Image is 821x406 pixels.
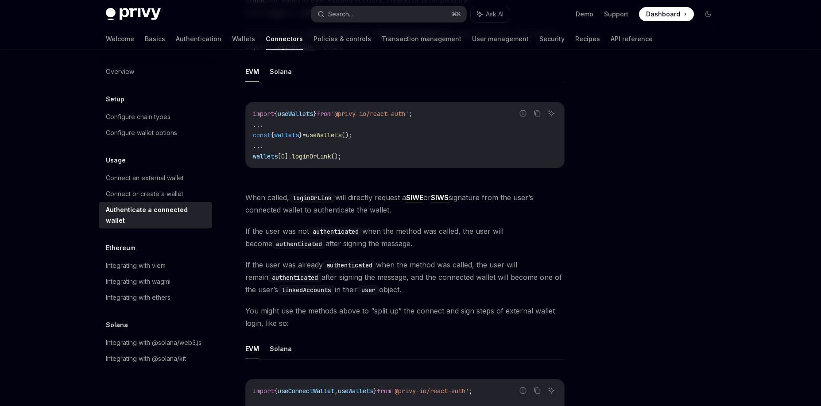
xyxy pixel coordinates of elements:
button: Report incorrect code [517,108,529,119]
span: [ [278,152,281,160]
a: Connect an external wallet [99,170,212,186]
span: } [373,387,377,395]
code: user [358,285,379,295]
a: Dashboard [639,7,694,21]
h5: Ethereum [106,243,136,253]
a: Security [539,28,565,50]
span: } [299,131,302,139]
a: Integrating with @solana/web3.js [99,335,212,351]
span: ⌘ K [452,11,461,18]
a: Support [604,10,628,19]
span: (); [341,131,352,139]
span: 0 [281,152,285,160]
div: Configure wallet options [106,128,177,138]
code: authenticated [272,239,325,249]
a: SIWE [406,193,423,202]
a: Overview [99,64,212,80]
a: Integrating with ethers [99,290,212,305]
span: '@privy-io/react-auth' [391,387,469,395]
button: Copy the contents from the code block [531,385,543,396]
span: ; [409,110,412,118]
span: , [334,387,338,395]
div: Search... [328,9,353,19]
h5: Setup [106,94,124,104]
code: authenticated [323,260,376,270]
span: { [274,110,278,118]
span: '@privy-io/react-auth' [331,110,409,118]
button: EVM [245,338,259,359]
span: (); [331,152,341,160]
a: Basics [145,28,165,50]
span: If the user was not when the method was called, the user will become after signing the message. [245,225,565,250]
span: ... [253,120,263,128]
button: Solana [270,338,292,359]
span: } [313,110,317,118]
a: Welcome [106,28,134,50]
a: Connect or create a wallet [99,186,212,202]
a: Integrating with viem [99,258,212,274]
span: wallets [274,131,299,139]
span: useWallets [278,110,313,118]
span: from [317,110,331,118]
button: Toggle dark mode [701,7,715,21]
a: Authentication [176,28,221,50]
span: import [253,110,274,118]
span: loginOrLink [292,152,331,160]
span: = [302,131,306,139]
code: linkedAccounts [278,285,335,295]
span: wallets [253,152,278,160]
a: User management [472,28,529,50]
div: Integrating with @solana/kit [106,353,186,364]
button: Ask AI [546,108,557,119]
span: Ask AI [486,10,503,19]
a: Integrating with @solana/kit [99,351,212,367]
a: API reference [611,28,653,50]
span: ]. [285,152,292,160]
code: authenticated [268,273,321,282]
span: If the user was already when the method was called, the user will remain after signing the messag... [245,259,565,296]
span: Dashboard [646,10,680,19]
span: useWallets [306,131,341,139]
span: from [377,387,391,395]
span: const [253,131,271,139]
h5: Solana [106,320,128,330]
div: Integrating with ethers [106,292,170,303]
div: Integrating with viem [106,260,166,271]
button: Report incorrect code [517,385,529,396]
a: Authenticate a connected wallet [99,202,212,228]
span: { [274,387,278,395]
a: Configure chain types [99,109,212,125]
a: Transaction management [382,28,461,50]
span: { [271,131,274,139]
img: dark logo [106,8,161,20]
button: Solana [270,61,292,82]
button: Ask AI [546,385,557,396]
div: Connect an external wallet [106,173,184,183]
div: Overview [106,66,134,77]
div: Integrating with wagmi [106,276,170,287]
button: EVM [245,61,259,82]
span: When called, will directly request a or signature from the user’s connected wallet to authenticat... [245,191,565,216]
div: Connect or create a wallet [106,189,183,199]
a: Configure wallet options [99,125,212,141]
code: authenticated [309,227,362,236]
a: Recipes [575,28,600,50]
div: Integrating with @solana/web3.js [106,337,201,348]
a: Wallets [232,28,255,50]
a: Demo [576,10,593,19]
a: Connectors [266,28,303,50]
h5: Usage [106,155,126,166]
div: Configure chain types [106,112,170,122]
a: SIWS [431,193,449,202]
button: Copy the contents from the code block [531,108,543,119]
span: useConnectWallet [278,387,334,395]
a: Policies & controls [314,28,371,50]
span: import [253,387,274,395]
code: loginOrLink [289,193,335,203]
span: useWallets [338,387,373,395]
button: Ask AI [471,6,510,22]
button: Search...⌘K [311,6,466,22]
span: ... [253,142,263,150]
span: ; [469,387,472,395]
a: Integrating with wagmi [99,274,212,290]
